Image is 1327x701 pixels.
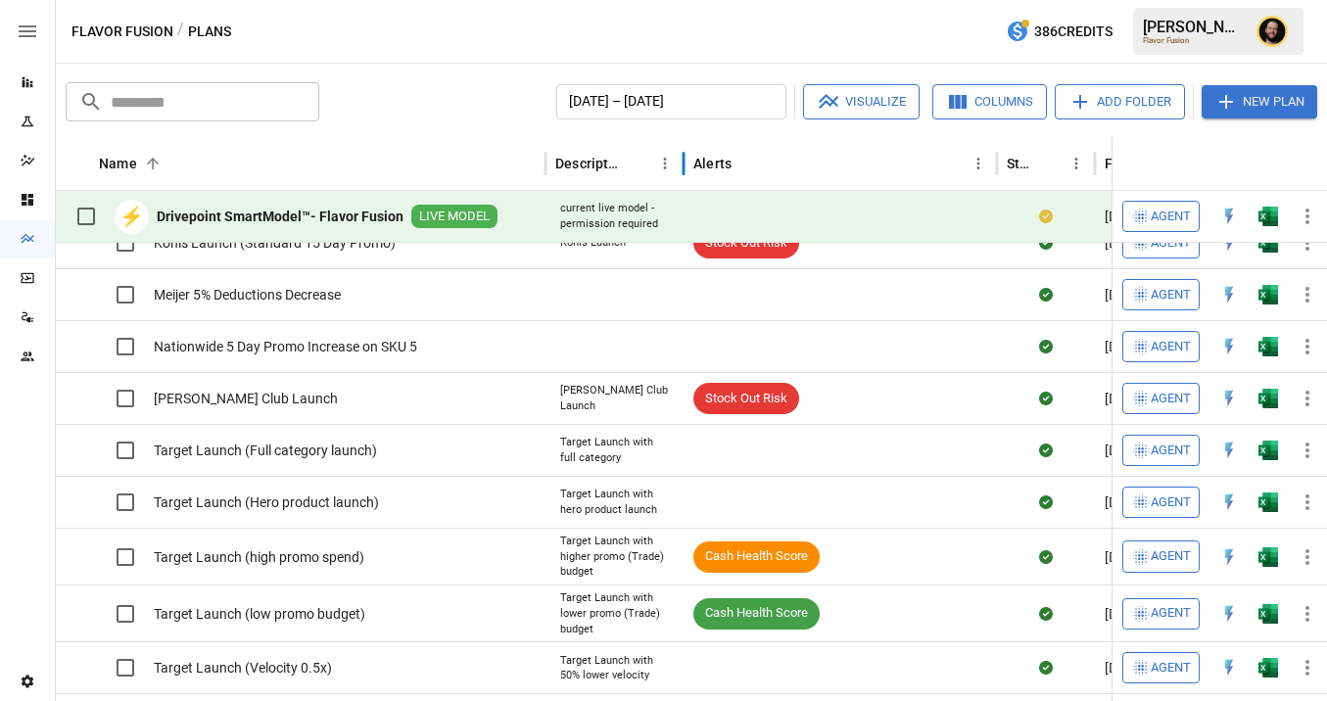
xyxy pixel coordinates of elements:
button: Flavor Fusion [71,20,173,44]
button: Agent [1122,598,1200,630]
div: current live model - permission required [560,201,669,231]
span: Target Launch (high promo spend) [154,547,364,567]
b: Drivepoint SmartModel™- Flavor Fusion [157,207,403,226]
button: [DATE] – [DATE] [556,84,786,119]
div: Sync complete [1039,492,1053,512]
span: Agent [1151,232,1191,255]
span: Target Launch (Velocity 0.5x) [154,658,332,678]
div: Kohls Launch [560,235,626,251]
button: Sort [139,150,166,177]
span: Agent [1151,545,1191,568]
button: Sort [1035,150,1063,177]
div: Flavor Fusion [1143,36,1245,45]
div: Open in Excel [1258,441,1278,460]
span: Stock Out Risk [693,390,799,408]
div: Sync complete [1039,337,1053,356]
div: Open in Quick Edit [1219,604,1239,624]
img: quick-edit-flash.b8aec18c.svg [1219,389,1239,408]
img: quick-edit-flash.b8aec18c.svg [1219,492,1239,512]
div: Open in Quick Edit [1219,658,1239,678]
div: Sync complete [1039,658,1053,678]
span: Agent [1151,440,1191,462]
button: Description column menu [651,150,679,177]
div: Target Launch with full category [560,435,669,465]
div: Open in Quick Edit [1219,492,1239,512]
div: Target Launch with higher promo (Trade) budget [560,534,669,580]
span: Cash Health Score [693,604,820,623]
div: Open in Excel [1258,285,1278,304]
div: [DATE] [1095,641,1242,693]
button: Sort [624,150,651,177]
img: quick-edit-flash.b8aec18c.svg [1219,285,1239,304]
div: Forecast start [1105,156,1180,171]
button: New Plan [1202,85,1317,118]
img: excel-icon.76473adf.svg [1258,604,1278,624]
button: Sort [734,150,761,177]
img: quick-edit-flash.b8aec18c.svg [1219,207,1239,226]
div: Sync complete [1039,547,1053,567]
button: Sort [1300,150,1327,177]
div: Status [1007,156,1033,171]
img: excel-icon.76473adf.svg [1258,337,1278,356]
div: Open in Quick Edit [1219,547,1239,567]
button: 386Credits [998,14,1120,50]
div: [DATE] [1095,584,1242,641]
img: Ciaran Nugent [1256,16,1288,47]
div: [DATE] [1095,528,1242,584]
div: Target Launch with lower promo (Trade) budget [560,590,669,636]
button: Agent [1122,487,1200,518]
span: [PERSON_NAME] Club Launch [154,389,338,408]
div: Alerts [693,156,732,171]
div: Open in Excel [1258,207,1278,226]
div: [DATE] [1095,424,1242,476]
div: Open in Quick Edit [1219,285,1239,304]
img: excel-icon.76473adf.svg [1258,285,1278,304]
img: excel-icon.76473adf.svg [1258,233,1278,253]
div: Sync complete [1039,441,1053,460]
span: Cash Health Score [693,547,820,566]
img: quick-edit-flash.b8aec18c.svg [1219,658,1239,678]
div: [PERSON_NAME] Club Launch [560,383,669,413]
img: quick-edit-flash.b8aec18c.svg [1219,547,1239,567]
img: excel-icon.76473adf.svg [1258,207,1278,226]
button: Agent [1122,331,1200,362]
span: Agent [1151,336,1191,358]
span: Target Launch (low promo budget) [154,604,365,624]
div: Open in Excel [1258,658,1278,678]
button: Status column menu [1063,150,1090,177]
div: Target Launch with hero product launch [560,487,669,517]
div: Target Launch with 50% lower velocity [560,653,669,683]
button: Agent [1122,652,1200,683]
img: quick-edit-flash.b8aec18c.svg [1219,441,1239,460]
span: Agent [1151,602,1191,625]
img: excel-icon.76473adf.svg [1258,658,1278,678]
div: Sync complete [1039,285,1053,304]
div: [DATE] [1095,191,1242,243]
div: Open in Excel [1258,547,1278,567]
div: Open in Quick Edit [1219,337,1239,356]
div: Open in Excel [1258,604,1278,624]
img: quick-edit-flash.b8aec18c.svg [1219,604,1239,624]
div: Open in Quick Edit [1219,441,1239,460]
span: Agent [1151,491,1191,514]
button: Agent [1122,383,1200,414]
span: 386 Credits [1034,20,1113,44]
button: Visualize [803,84,920,119]
div: / [177,20,184,44]
div: [DATE] [1095,320,1242,372]
div: Open in Excel [1258,337,1278,356]
span: Agent [1151,388,1191,410]
img: excel-icon.76473adf.svg [1258,492,1278,512]
div: Sync complete [1039,389,1053,408]
button: Ciaran Nugent [1245,4,1300,59]
img: excel-icon.76473adf.svg [1258,389,1278,408]
div: [DATE] [1095,268,1242,320]
button: Agent [1122,227,1200,258]
div: Open in Quick Edit [1219,207,1239,226]
button: Add Folder [1055,84,1185,119]
span: LIVE MODEL [411,208,498,226]
span: Target Launch (Hero product launch) [154,492,379,512]
div: [DATE] [1095,372,1242,424]
div: ⚡ [115,200,149,234]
